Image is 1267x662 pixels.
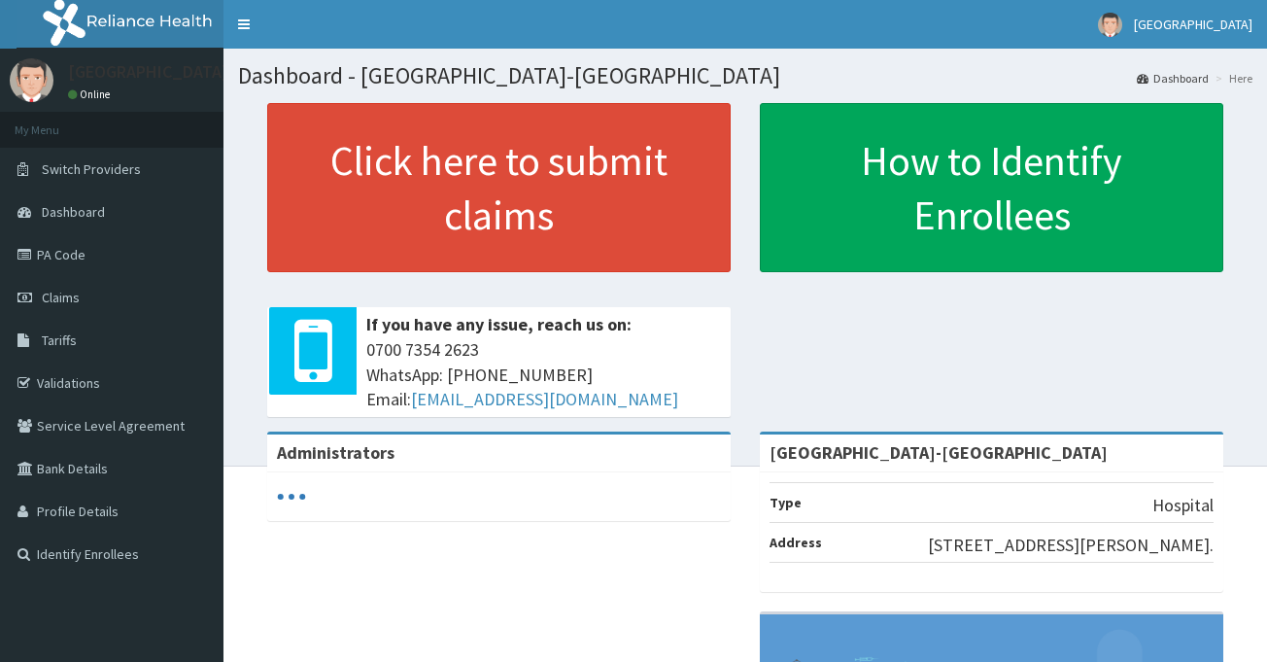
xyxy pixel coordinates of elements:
[42,331,77,349] span: Tariffs
[42,160,141,178] span: Switch Providers
[366,313,632,335] b: If you have any issue, reach us on:
[770,441,1108,464] strong: [GEOGRAPHIC_DATA]-[GEOGRAPHIC_DATA]
[770,494,802,511] b: Type
[1152,493,1214,518] p: Hospital
[42,203,105,221] span: Dashboard
[277,441,394,464] b: Administrators
[68,63,228,81] p: [GEOGRAPHIC_DATA]
[10,58,53,102] img: User Image
[68,87,115,101] a: Online
[238,63,1252,88] h1: Dashboard - [GEOGRAPHIC_DATA]-[GEOGRAPHIC_DATA]
[1098,13,1122,37] img: User Image
[760,103,1223,272] a: How to Identify Enrollees
[1211,70,1252,87] li: Here
[267,103,731,272] a: Click here to submit claims
[277,482,306,511] svg: audio-loading
[928,533,1214,558] p: [STREET_ADDRESS][PERSON_NAME].
[366,337,721,412] span: 0700 7354 2623 WhatsApp: [PHONE_NUMBER] Email:
[1137,70,1209,87] a: Dashboard
[1134,16,1252,33] span: [GEOGRAPHIC_DATA]
[42,289,80,306] span: Claims
[411,388,678,410] a: [EMAIL_ADDRESS][DOMAIN_NAME]
[770,534,822,551] b: Address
